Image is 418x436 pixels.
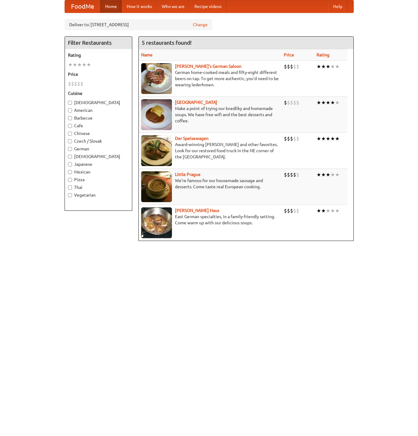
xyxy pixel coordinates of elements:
[141,214,279,226] p: East German specialties, in a family-friendly setting. Come warm up with our delicious soups.
[68,147,72,151] input: German
[296,63,299,70] li: $
[284,99,287,106] li: $
[68,71,129,77] h5: Price
[77,61,82,68] li: ★
[189,0,226,13] a: Recipe videos
[141,177,279,190] p: We're famous for our housemade sausage and desserts. Come taste real European cooking.
[284,171,287,178] li: $
[68,185,72,189] input: Thai
[141,207,172,238] img: kohlhaus.jpg
[157,0,189,13] a: Who we are
[316,99,321,106] li: ★
[77,80,80,87] li: $
[68,108,72,112] input: American
[287,99,290,106] li: $
[326,99,330,106] li: ★
[296,99,299,106] li: $
[68,107,129,113] label: American
[321,99,326,106] li: ★
[141,141,279,160] p: Award-winning [PERSON_NAME] and other favorites. Look for our restored food truck in the NE corne...
[68,115,129,121] label: Barbecue
[68,177,129,183] label: Pizza
[335,207,340,214] li: ★
[330,207,335,214] li: ★
[316,171,321,178] li: ★
[68,192,129,198] label: Vegetarian
[287,171,290,178] li: $
[141,171,172,202] img: littleprague.jpg
[68,116,72,120] input: Barbecue
[175,172,201,177] b: Little Prague
[86,61,91,68] li: ★
[68,170,72,174] input: Mexican
[68,100,129,106] label: [DEMOGRAPHIC_DATA]
[68,162,72,166] input: Japanese
[328,0,347,13] a: Help
[80,80,83,87] li: $
[68,138,129,144] label: Czech / Slovak
[141,63,172,94] img: esthers.jpg
[68,132,72,136] input: Chinese
[68,184,129,190] label: Thai
[68,61,73,68] li: ★
[73,61,77,68] li: ★
[290,171,293,178] li: $
[175,136,209,141] b: Der Speisewagen
[290,135,293,142] li: $
[68,169,129,175] label: Mexican
[122,0,157,13] a: How it works
[296,207,299,214] li: $
[74,80,77,87] li: $
[68,155,72,159] input: [DEMOGRAPHIC_DATA]
[100,0,122,13] a: Home
[284,207,287,214] li: $
[141,52,153,57] a: Name
[175,100,217,105] a: [GEOGRAPHIC_DATA]
[71,80,74,87] li: $
[335,99,340,106] li: ★
[330,63,335,70] li: ★
[326,207,330,214] li: ★
[321,63,326,70] li: ★
[316,207,321,214] li: ★
[321,207,326,214] li: ★
[65,0,100,13] a: FoodMe
[326,63,330,70] li: ★
[68,153,129,160] label: [DEMOGRAPHIC_DATA]
[330,99,335,106] li: ★
[293,135,296,142] li: $
[65,37,132,49] h4: Filter Restaurants
[141,99,172,130] img: czechpoint.jpg
[175,64,241,69] a: [PERSON_NAME]'s German Saloon
[296,135,299,142] li: $
[316,52,329,57] a: Rating
[193,22,208,28] a: Change
[330,171,335,178] li: ★
[321,135,326,142] li: ★
[335,171,340,178] li: ★
[141,135,172,166] img: speisewagen.jpg
[287,207,290,214] li: $
[321,171,326,178] li: ★
[316,135,321,142] li: ★
[68,124,72,128] input: Cafe
[68,178,72,182] input: Pizza
[290,63,293,70] li: $
[68,161,129,167] label: Japanese
[287,135,290,142] li: $
[141,105,279,124] p: Make a point of trying our knedlíky and homemade soups. We have free wifi and the best desserts a...
[335,135,340,142] li: ★
[326,135,330,142] li: ★
[68,123,129,129] label: Cafe
[175,208,219,213] b: [PERSON_NAME] Haus
[284,63,287,70] li: $
[68,130,129,137] label: Chinese
[68,90,129,96] h5: Cuisine
[142,40,192,46] ng-pluralize: 5 restaurants found!
[65,19,212,30] div: Deliver to: [STREET_ADDRESS]
[290,207,293,214] li: $
[287,63,290,70] li: $
[284,135,287,142] li: $
[293,171,296,178] li: $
